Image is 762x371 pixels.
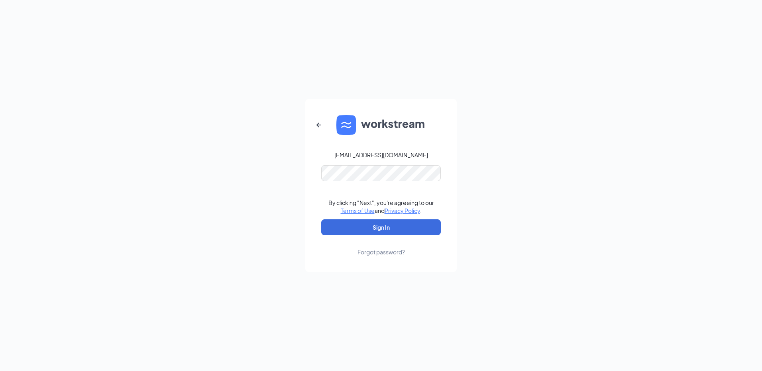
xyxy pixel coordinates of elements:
[321,219,441,235] button: Sign In
[334,151,428,159] div: [EMAIL_ADDRESS][DOMAIN_NAME]
[385,207,420,214] a: Privacy Policy
[336,115,426,135] img: WS logo and Workstream text
[341,207,375,214] a: Terms of Use
[314,120,324,130] svg: ArrowLeftNew
[357,235,405,256] a: Forgot password?
[309,115,328,135] button: ArrowLeftNew
[328,199,434,215] div: By clicking "Next", you're agreeing to our and .
[357,248,405,256] div: Forgot password?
